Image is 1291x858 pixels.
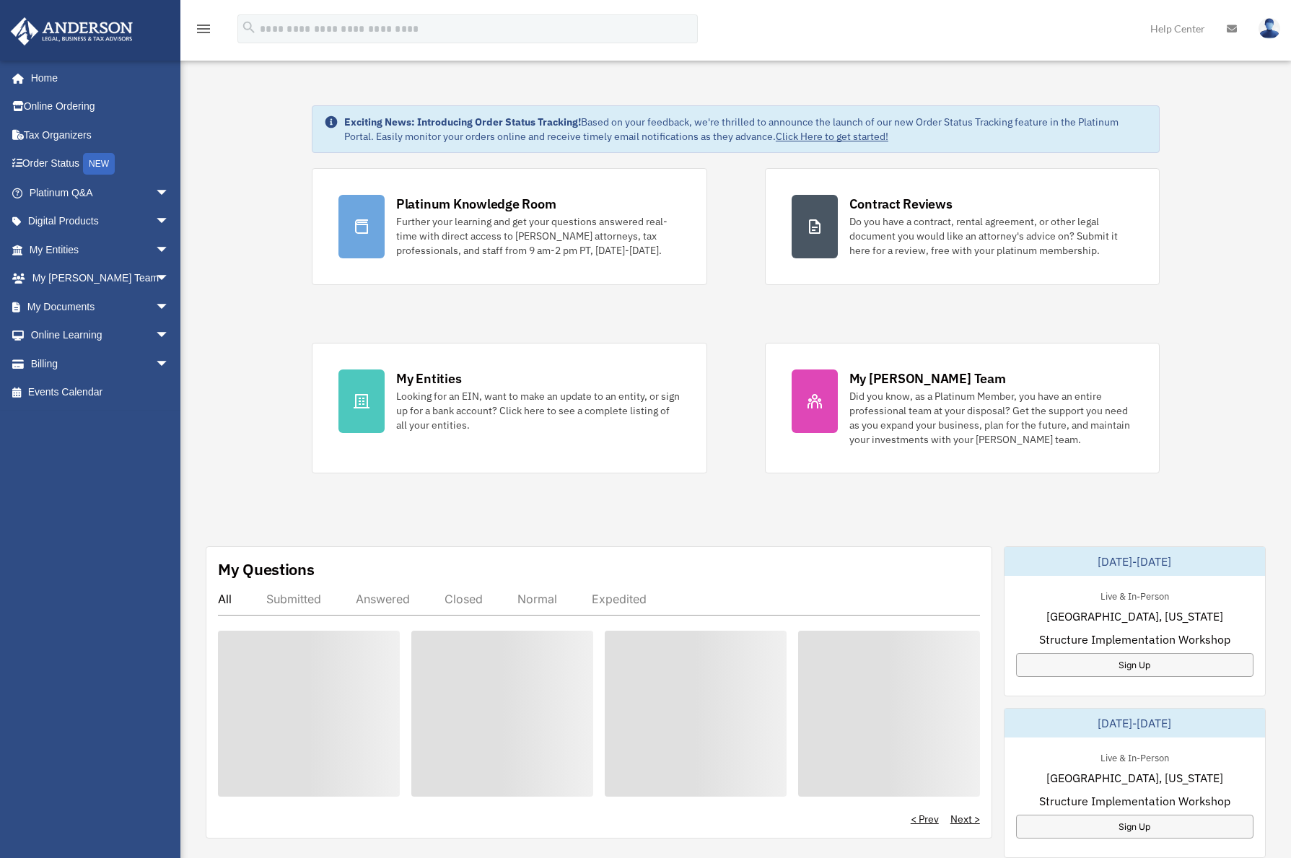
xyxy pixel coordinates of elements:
[396,195,556,213] div: Platinum Knowledge Room
[10,321,191,350] a: Online Learningarrow_drop_down
[10,121,191,149] a: Tax Organizers
[195,20,212,38] i: menu
[950,812,980,826] a: Next >
[1046,608,1223,625] span: [GEOGRAPHIC_DATA], [US_STATE]
[1259,18,1280,39] img: User Pic
[1039,631,1230,648] span: Structure Implementation Workshop
[10,378,191,407] a: Events Calendar
[195,25,212,38] a: menu
[312,343,707,473] a: My Entities Looking for an EIN, want to make an update to an entity, or sign up for a bank accoun...
[1005,709,1265,737] div: [DATE]-[DATE]
[10,235,191,264] a: My Entitiesarrow_drop_down
[517,592,557,606] div: Normal
[776,130,888,143] a: Click Here to get started!
[155,321,184,351] span: arrow_drop_down
[312,168,707,285] a: Platinum Knowledge Room Further your learning and get your questions answered real-time with dire...
[10,349,191,378] a: Billingarrow_drop_down
[10,64,184,92] a: Home
[396,214,680,258] div: Further your learning and get your questions answered real-time with direct access to [PERSON_NAM...
[218,559,315,580] div: My Questions
[218,592,232,606] div: All
[155,264,184,294] span: arrow_drop_down
[266,592,321,606] div: Submitted
[155,235,184,265] span: arrow_drop_down
[344,115,1147,144] div: Based on your feedback, we're thrilled to announce the launch of our new Order Status Tracking fe...
[10,292,191,321] a: My Documentsarrow_drop_down
[396,389,680,432] div: Looking for an EIN, want to make an update to an entity, or sign up for a bank account? Click her...
[10,264,191,293] a: My [PERSON_NAME] Teamarrow_drop_down
[911,812,939,826] a: < Prev
[10,149,191,179] a: Order StatusNEW
[1016,815,1253,839] a: Sign Up
[10,178,191,207] a: Platinum Q&Aarrow_drop_down
[1089,749,1181,764] div: Live & In-Person
[1089,587,1181,603] div: Live & In-Person
[10,207,191,236] a: Digital Productsarrow_drop_down
[396,369,461,388] div: My Entities
[1005,547,1265,576] div: [DATE]-[DATE]
[592,592,647,606] div: Expedited
[849,195,953,213] div: Contract Reviews
[155,292,184,322] span: arrow_drop_down
[849,369,1006,388] div: My [PERSON_NAME] Team
[155,178,184,208] span: arrow_drop_down
[1039,792,1230,810] span: Structure Implementation Workshop
[849,214,1134,258] div: Do you have a contract, rental agreement, or other legal document you would like an attorney's ad...
[356,592,410,606] div: Answered
[6,17,137,45] img: Anderson Advisors Platinum Portal
[83,153,115,175] div: NEW
[1016,653,1253,677] a: Sign Up
[10,92,191,121] a: Online Ordering
[765,168,1160,285] a: Contract Reviews Do you have a contract, rental agreement, or other legal document you would like...
[765,343,1160,473] a: My [PERSON_NAME] Team Did you know, as a Platinum Member, you have an entire professional team at...
[155,349,184,379] span: arrow_drop_down
[445,592,483,606] div: Closed
[241,19,257,35] i: search
[849,389,1134,447] div: Did you know, as a Platinum Member, you have an entire professional team at your disposal? Get th...
[155,207,184,237] span: arrow_drop_down
[1046,769,1223,787] span: [GEOGRAPHIC_DATA], [US_STATE]
[344,115,581,128] strong: Exciting News: Introducing Order Status Tracking!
